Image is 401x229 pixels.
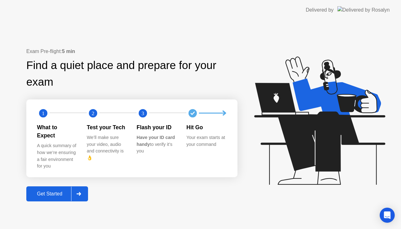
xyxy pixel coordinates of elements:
button: Get Started [26,186,88,201]
div: Open Intercom Messenger [380,208,395,223]
div: Delivered by [306,6,334,14]
b: Have your ID card handy [137,135,175,147]
div: to verify it’s you [137,134,176,155]
img: Delivered by Rosalyn [337,6,390,13]
div: Hit Go [186,123,226,131]
text: 1 [42,110,44,116]
div: We’ll make sure your video, audio and connectivity is 👌 [87,134,127,161]
div: Exam Pre-flight: [26,48,237,55]
div: Flash your ID [137,123,176,131]
b: 5 min [62,49,75,54]
div: Get Started [28,191,71,197]
text: 3 [142,110,144,116]
div: Your exam starts at your command [186,134,226,148]
text: 2 [92,110,94,116]
div: Test your Tech [87,123,127,131]
div: Find a quiet place and prepare for your exam [26,57,237,90]
div: A quick summary of how we’re ensuring a fair environment for you [37,142,77,169]
div: What to Expect [37,123,77,140]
